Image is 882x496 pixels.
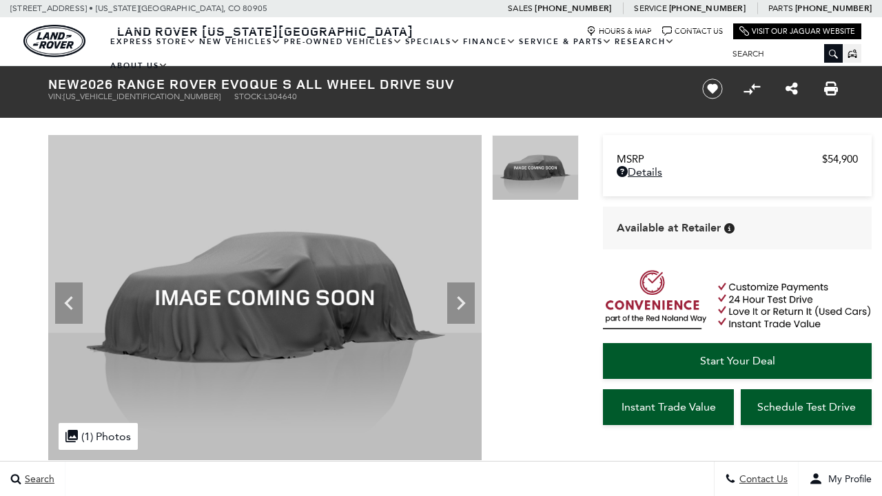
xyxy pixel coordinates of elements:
[586,26,652,37] a: Hours & Map
[109,30,198,54] a: EXPRESS STORE
[741,389,872,425] a: Schedule Test Drive
[603,343,872,379] a: Start Your Deal
[48,74,80,93] strong: New
[736,473,788,485] span: Contact Us
[462,30,517,54] a: Finance
[617,153,858,165] a: MSRP $54,900
[697,78,728,100] button: Save vehicle
[634,3,666,13] span: Service
[613,30,676,54] a: Research
[264,92,297,101] span: L304640
[508,3,533,13] span: Sales
[21,473,54,485] span: Search
[823,473,872,485] span: My Profile
[109,30,722,78] nav: Main Navigation
[722,45,843,62] input: Search
[617,165,858,178] a: Details
[822,153,858,165] span: $54,900
[234,92,264,101] span: Stock:
[739,26,855,37] a: Visit Our Jaguar Website
[109,23,422,39] a: Land Rover [US_STATE][GEOGRAPHIC_DATA]
[622,400,716,413] span: Instant Trade Value
[63,92,220,101] span: [US_VEHICLE_IDENTIFICATION_NUMBER]
[757,400,856,413] span: Schedule Test Drive
[109,54,170,78] a: About Us
[517,30,613,54] a: Service & Parts
[23,25,85,57] img: Land Rover
[48,135,482,460] img: New 2026 Fuji White LAND ROVER S image 1
[404,30,462,54] a: Specials
[617,153,822,165] span: MSRP
[117,23,413,39] span: Land Rover [US_STATE][GEOGRAPHIC_DATA]
[700,354,775,367] span: Start Your Deal
[786,81,798,97] a: Share this New 2026 Range Rover Evoque S All Wheel Drive SUV
[492,135,579,200] img: New 2026 Fuji White LAND ROVER S image 1
[59,423,138,450] div: (1) Photos
[198,30,283,54] a: New Vehicles
[768,3,793,13] span: Parts
[283,30,404,54] a: Pre-Owned Vehicles
[535,3,611,14] a: [PHONE_NUMBER]
[617,220,721,236] span: Available at Retailer
[23,25,85,57] a: land-rover
[724,223,735,234] div: Vehicle is in stock and ready for immediate delivery. Due to demand, availability is subject to c...
[48,76,679,92] h1: 2026 Range Rover Evoque S All Wheel Drive SUV
[795,3,872,14] a: [PHONE_NUMBER]
[799,462,882,496] button: user-profile-menu
[48,92,63,101] span: VIN:
[10,3,267,13] a: [STREET_ADDRESS] • [US_STATE][GEOGRAPHIC_DATA], CO 80905
[824,81,838,97] a: Print this New 2026 Range Rover Evoque S All Wheel Drive SUV
[603,389,734,425] a: Instant Trade Value
[741,79,762,99] button: Compare vehicle
[662,26,723,37] a: Contact Us
[669,3,746,14] a: [PHONE_NUMBER]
